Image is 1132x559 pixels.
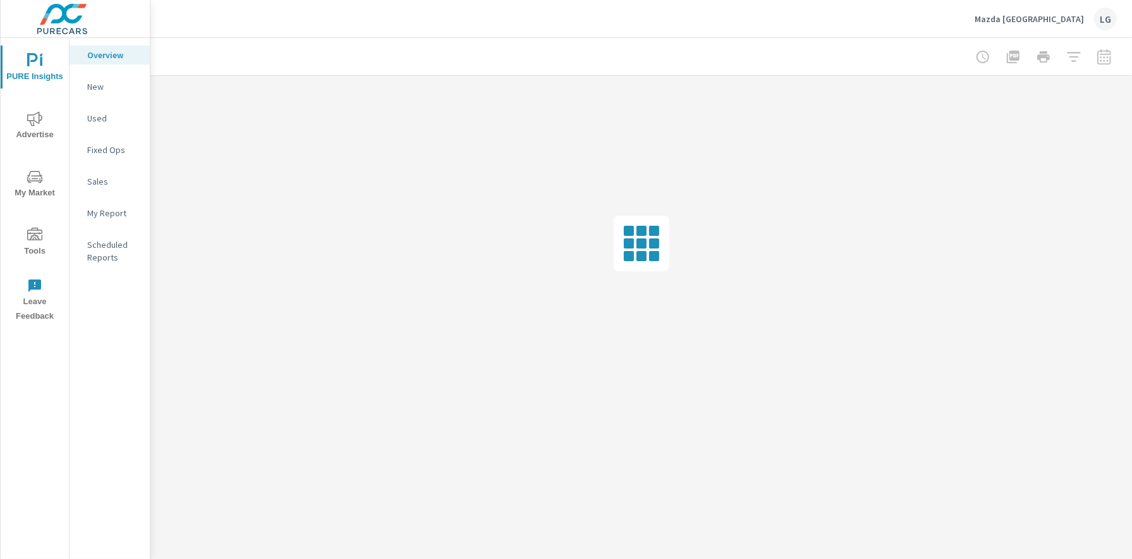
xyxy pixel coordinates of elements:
[70,235,150,267] div: Scheduled Reports
[87,207,140,219] p: My Report
[70,204,150,223] div: My Report
[87,175,140,188] p: Sales
[70,77,150,96] div: New
[70,109,150,128] div: Used
[4,278,65,324] span: Leave Feedback
[4,228,65,259] span: Tools
[70,46,150,64] div: Overview
[975,13,1084,25] p: Mazda [GEOGRAPHIC_DATA]
[1,38,69,329] div: nav menu
[87,80,140,93] p: New
[4,53,65,84] span: PURE Insights
[87,144,140,156] p: Fixed Ops
[87,49,140,61] p: Overview
[70,140,150,159] div: Fixed Ops
[1094,8,1117,30] div: LG
[87,238,140,264] p: Scheduled Reports
[87,112,140,125] p: Used
[70,172,150,191] div: Sales
[4,169,65,200] span: My Market
[4,111,65,142] span: Advertise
